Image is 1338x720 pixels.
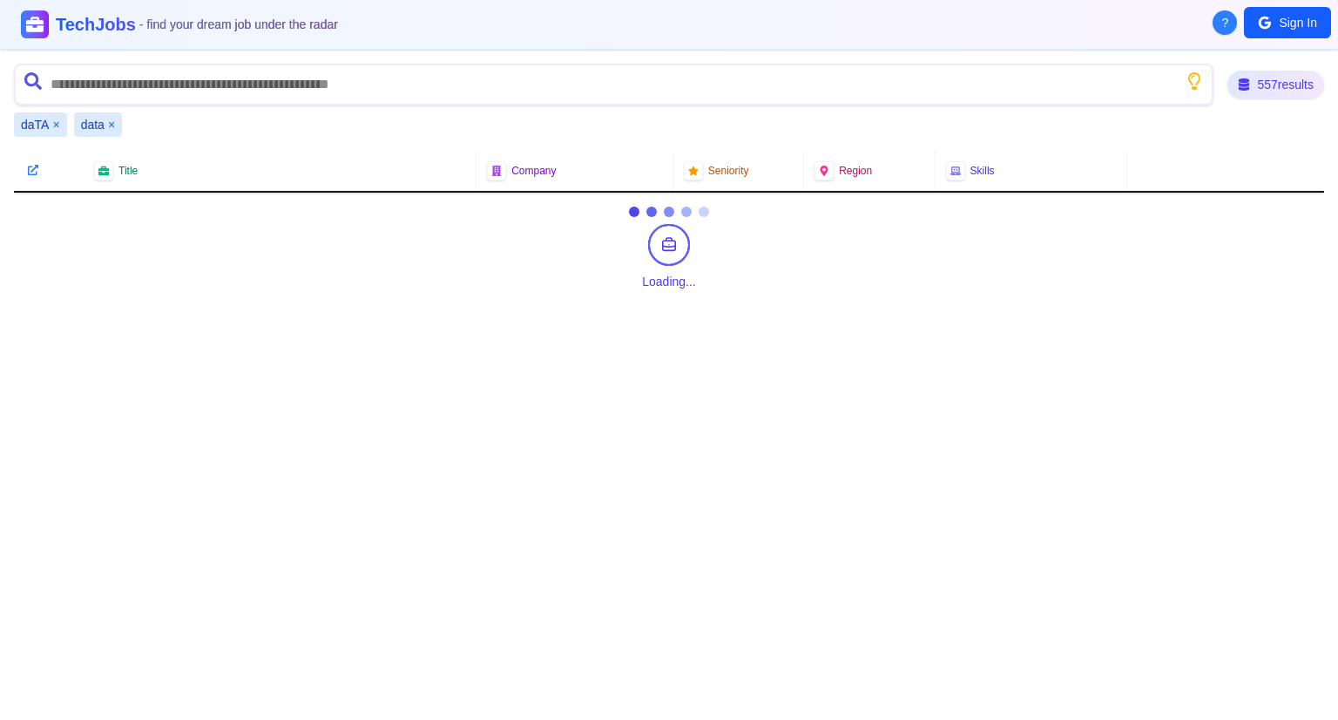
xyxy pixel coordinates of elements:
button: About Techjobs [1213,10,1237,35]
span: Region [839,164,872,178]
button: Show search tips [1186,72,1203,90]
button: Remove daTA filter [52,116,59,133]
span: daTA [21,116,49,133]
span: Title [118,164,138,178]
div: 557 results [1227,71,1324,98]
span: - find your dream job under the radar [139,17,338,31]
button: Remove data filter [108,116,115,133]
span: Company [511,164,556,178]
h1: TechJobs [56,12,338,37]
button: Sign In [1244,7,1331,38]
span: Seniority [708,164,749,178]
span: ? [1222,14,1229,31]
span: Skills [970,164,995,178]
span: data [81,116,105,133]
div: Loading... [642,273,696,290]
